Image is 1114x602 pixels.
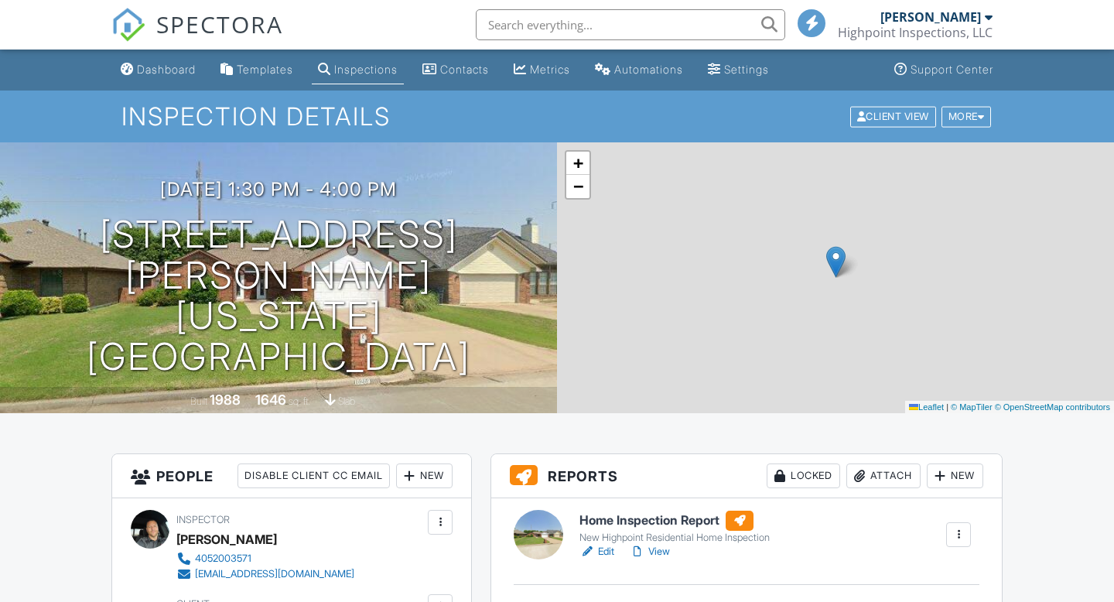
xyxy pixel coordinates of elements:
[156,8,283,40] span: SPECTORA
[190,395,207,407] span: Built
[111,21,283,53] a: SPECTORA
[416,56,495,84] a: Contacts
[25,214,532,378] h1: [STREET_ADDRESS][PERSON_NAME] [US_STATE][GEOGRAPHIC_DATA]
[111,8,145,42] img: The Best Home Inspection Software - Spectora
[579,544,614,559] a: Edit
[826,246,846,278] img: Marker
[237,463,390,488] div: Disable Client CC Email
[214,56,299,84] a: Templates
[114,56,202,84] a: Dashboard
[491,454,1002,498] h3: Reports
[849,110,940,121] a: Client View
[507,56,576,84] a: Metrics
[946,402,948,412] span: |
[137,63,196,76] div: Dashboard
[614,63,683,76] div: Automations
[176,528,277,551] div: [PERSON_NAME]
[566,152,589,175] a: Zoom in
[338,395,355,407] span: slab
[237,63,293,76] div: Templates
[579,532,770,544] div: New Highpoint Residential Home Inspection
[396,463,453,488] div: New
[911,63,993,76] div: Support Center
[160,179,397,200] h3: [DATE] 1:30 pm - 4:00 pm
[476,9,785,40] input: Search everything...
[195,552,251,565] div: 4052003571
[880,9,981,25] div: [PERSON_NAME]
[909,402,944,412] a: Leaflet
[951,402,993,412] a: © MapTiler
[440,63,489,76] div: Contacts
[195,568,354,580] div: [EMAIL_ADDRESS][DOMAIN_NAME]
[566,175,589,198] a: Zoom out
[176,551,354,566] a: 4052003571
[579,511,770,531] h6: Home Inspection Report
[995,402,1110,412] a: © OpenStreetMap contributors
[176,514,230,525] span: Inspector
[573,176,583,196] span: −
[927,463,983,488] div: New
[573,153,583,173] span: +
[579,511,770,545] a: Home Inspection Report New Highpoint Residential Home Inspection
[210,392,241,408] div: 1988
[121,103,993,130] h1: Inspection Details
[112,454,471,498] h3: People
[846,463,921,488] div: Attach
[630,544,670,559] a: View
[255,392,286,408] div: 1646
[589,56,689,84] a: Automations (Basic)
[767,463,840,488] div: Locked
[888,56,1000,84] a: Support Center
[850,106,936,127] div: Client View
[176,566,354,582] a: [EMAIL_ADDRESS][DOMAIN_NAME]
[941,106,992,127] div: More
[289,395,310,407] span: sq. ft.
[702,56,775,84] a: Settings
[838,25,993,40] div: Highpoint Inspections, LLC
[724,63,769,76] div: Settings
[334,63,398,76] div: Inspections
[530,63,570,76] div: Metrics
[312,56,404,84] a: Inspections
